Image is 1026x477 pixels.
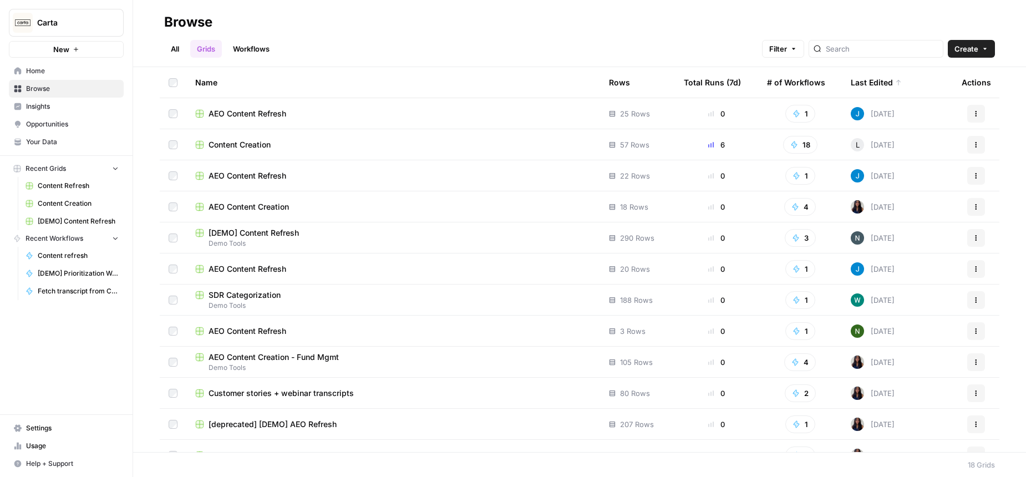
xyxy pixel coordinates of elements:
button: 18 [783,136,817,154]
span: Content Creation [209,139,271,150]
a: AEO Content Refresh [195,263,591,275]
img: rox323kbkgutb4wcij4krxobkpon [851,387,864,400]
img: mfx9qxiwvwbk9y2m949wqpoopau8 [851,231,864,245]
a: Your Data [9,133,124,151]
span: Demo Tools [195,301,591,311]
a: Content refresh [21,247,124,265]
div: # of Workflows [767,67,825,98]
a: Opportunities [9,115,124,133]
div: [DATE] [851,138,895,151]
a: SDR CategorizationDemo Tools [195,290,591,311]
button: Workspace: Carta [9,9,124,37]
div: [DATE] [851,449,895,462]
div: 0 [684,388,749,399]
div: [DATE] [851,169,895,182]
span: Home [26,66,119,76]
img: Carta Logo [13,13,33,33]
span: AEO Content Refresh [209,170,286,181]
span: Settings [26,423,119,433]
button: 1 [785,167,815,185]
span: AEO Content Refresh [209,263,286,275]
a: Usage [9,437,124,455]
a: [deprecated] [DEMO] AEO Refresh [195,419,591,430]
a: Customer stories + webinar transcripts [195,388,591,399]
img: z620ml7ie90s7uun3xptce9f0frp [851,107,864,120]
button: 1 [785,322,815,340]
div: 0 [684,326,749,337]
img: rox323kbkgutb4wcij4krxobkpon [851,356,864,369]
span: Your Data [26,137,119,147]
a: [DEMO] Content RefreshDemo Tools [195,227,591,248]
img: rox323kbkgutb4wcij4krxobkpon [851,200,864,214]
span: Usage [26,441,119,451]
span: [DEMO] Content Refresh [209,227,299,238]
a: All [164,40,186,58]
div: 0 [684,170,749,181]
span: Demo Tools [195,238,591,248]
span: AEO Content Refresh [209,108,286,119]
span: 271 Rows [620,450,652,461]
div: Name [195,67,591,98]
span: AEO Content Creation - Fund Mgmt [209,352,339,363]
span: 25 Rows [620,108,650,119]
button: 3 [785,229,816,247]
div: [DATE] [851,293,895,307]
span: 188 Rows [620,295,653,306]
span: Insights [26,102,119,111]
a: Content Creation [21,195,124,212]
div: [DATE] [851,418,895,431]
a: Insights [9,98,124,115]
div: 0 [684,263,749,275]
button: Filter [762,40,804,58]
span: Customer stories + webinar transcripts [209,388,354,399]
img: rox323kbkgutb4wcij4krxobkpon [851,418,864,431]
span: Fetch transcript from Chorus [38,286,119,296]
div: 0 [684,357,749,368]
span: [DEMO] Prioritization Workflow for creation [38,268,119,278]
span: 207 Rows [620,419,654,430]
input: Search [826,43,938,54]
a: AEO Content Creation - Fund MgmtDemo Tools [195,352,591,373]
span: 57 Rows [620,139,649,150]
button: 1 [785,260,815,278]
span: AEO Content Refresh [209,450,286,461]
div: 0 [684,450,749,461]
a: Browse [9,80,124,98]
a: [DEMO] Content Refresh [21,212,124,230]
a: Content Creation [195,139,591,150]
a: AEO Content Refresh [195,450,591,461]
a: AEO Content Creation [195,201,591,212]
button: New [9,41,124,58]
div: Last Edited [851,67,902,98]
div: Actions [962,67,991,98]
a: Content Refresh [21,177,124,195]
span: 3 Rows [620,326,646,337]
span: Content Creation [38,199,119,209]
img: vaiar9hhcrg879pubqop5lsxqhgw [851,293,864,307]
span: [DEMO] Content Refresh [38,216,119,226]
div: [DATE] [851,262,895,276]
span: Demo Tools [195,363,591,373]
a: Workflows [226,40,276,58]
button: 1 [785,446,815,464]
span: Filter [769,43,787,54]
span: Content refresh [38,251,119,261]
span: 18 Rows [620,201,648,212]
a: Settings [9,419,124,437]
a: Fetch transcript from Chorus [21,282,124,300]
a: AEO Content Refresh [195,108,591,119]
button: Recent Grids [9,160,124,177]
span: Browse [26,84,119,94]
span: 80 Rows [620,388,650,399]
div: 6 [684,139,749,150]
div: Total Runs (7d) [684,67,741,98]
button: 1 [785,415,815,433]
div: 0 [684,295,749,306]
button: Create [948,40,995,58]
span: 290 Rows [620,232,654,243]
div: 0 [684,108,749,119]
div: [DATE] [851,231,895,245]
div: 0 [684,419,749,430]
button: 4 [784,198,816,216]
span: AEO Content Creation [209,201,289,212]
